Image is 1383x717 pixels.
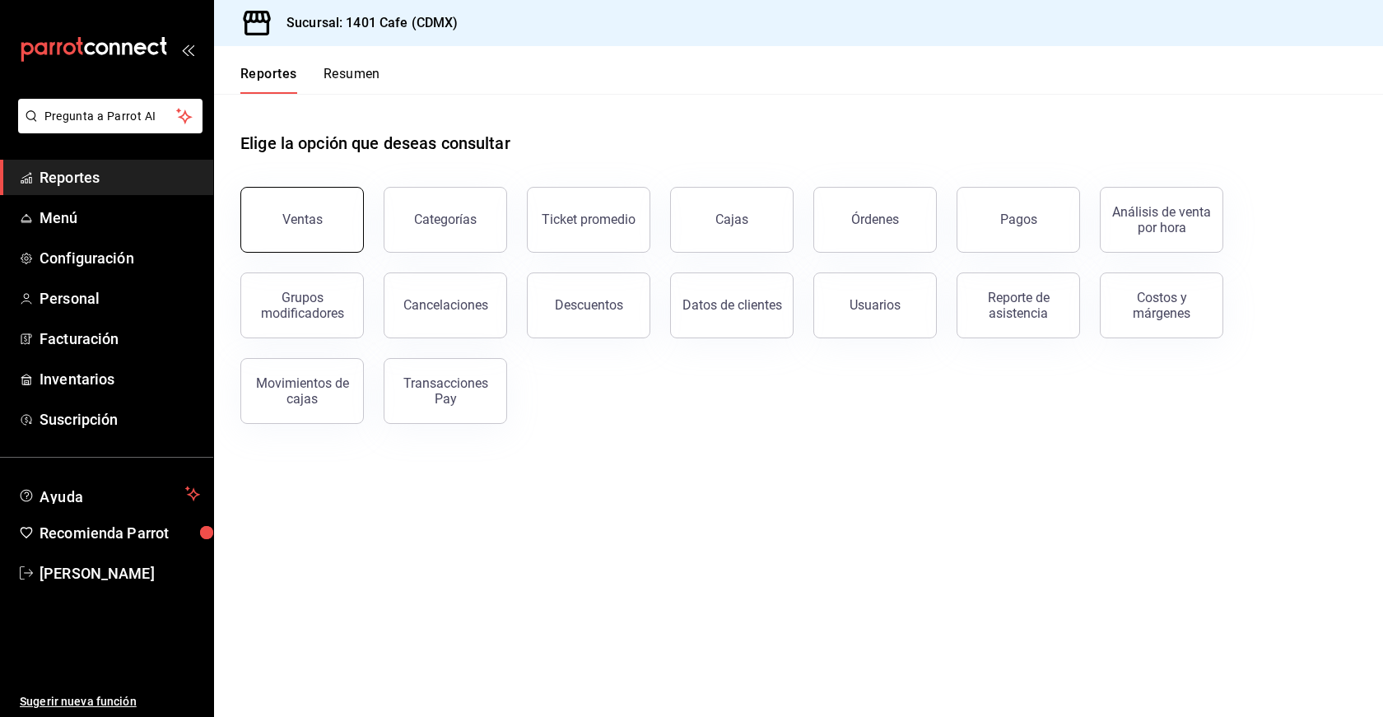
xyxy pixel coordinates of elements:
[40,166,200,189] span: Reportes
[1100,272,1223,338] button: Costos y márgenes
[240,66,297,94] button: Reportes
[957,272,1080,338] button: Reporte de asistencia
[240,66,380,94] div: navigation tabs
[1111,290,1213,321] div: Costos y márgenes
[850,297,901,313] div: Usuarios
[682,297,782,313] div: Datos de clientes
[240,358,364,424] button: Movimientos de cajas
[414,212,477,227] div: Categorías
[44,108,177,125] span: Pregunta a Parrot AI
[957,187,1080,253] button: Pagos
[384,187,507,253] button: Categorías
[1100,187,1223,253] button: Análisis de venta por hora
[324,66,380,94] button: Resumen
[20,693,200,710] span: Sugerir nueva función
[527,272,650,338] button: Descuentos
[18,99,203,133] button: Pregunta a Parrot AI
[967,290,1069,321] div: Reporte de asistencia
[1000,212,1037,227] div: Pagos
[40,408,200,431] span: Suscripción
[813,187,937,253] button: Órdenes
[40,247,200,269] span: Configuración
[542,212,636,227] div: Ticket promedio
[384,358,507,424] button: Transacciones Pay
[282,212,323,227] div: Ventas
[181,43,194,56] button: open_drawer_menu
[527,187,650,253] button: Ticket promedio
[40,207,200,229] span: Menú
[240,131,510,156] h1: Elige la opción que deseas consultar
[251,375,353,407] div: Movimientos de cajas
[1111,204,1213,235] div: Análisis de venta por hora
[251,290,353,321] div: Grupos modificadores
[240,272,364,338] button: Grupos modificadores
[394,375,496,407] div: Transacciones Pay
[403,297,488,313] div: Cancelaciones
[240,187,364,253] button: Ventas
[273,13,458,33] h3: Sucursal: 1401 Cafe (CDMX)
[40,522,200,544] span: Recomienda Parrot
[40,368,200,390] span: Inventarios
[813,272,937,338] button: Usuarios
[40,328,200,350] span: Facturación
[715,210,749,230] div: Cajas
[851,212,899,227] div: Órdenes
[670,187,794,253] a: Cajas
[40,287,200,310] span: Personal
[555,297,623,313] div: Descuentos
[40,562,200,584] span: [PERSON_NAME]
[12,119,203,137] a: Pregunta a Parrot AI
[670,272,794,338] button: Datos de clientes
[40,484,179,504] span: Ayuda
[384,272,507,338] button: Cancelaciones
